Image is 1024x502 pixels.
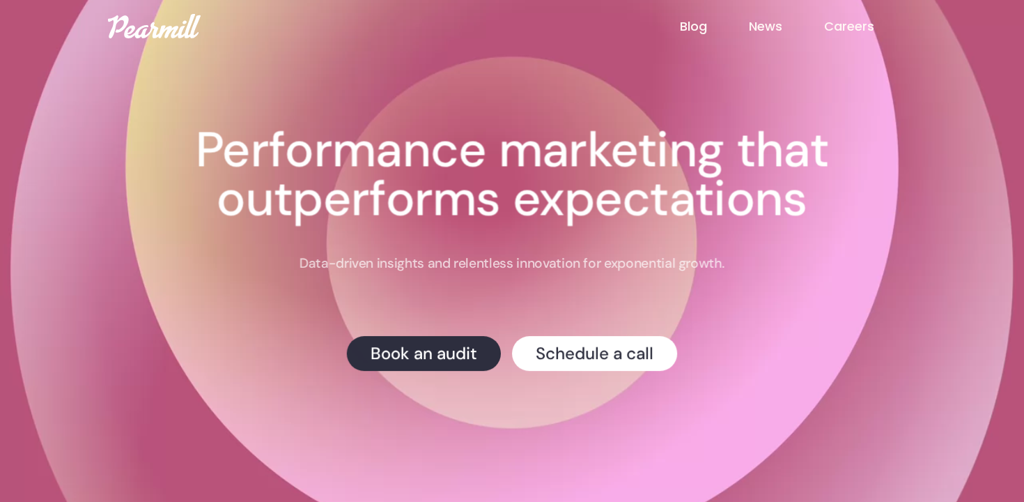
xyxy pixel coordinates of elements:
[749,17,824,36] a: News
[300,254,724,273] p: Data-driven insights and relentless innovation for exponential growth.
[108,14,201,38] img: Pearmill logo
[121,126,902,224] h1: Performance marketing that outperforms expectations
[824,17,916,36] a: Careers
[347,336,501,371] a: Book an audit
[680,17,749,36] a: Blog
[512,336,677,371] a: Schedule a call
